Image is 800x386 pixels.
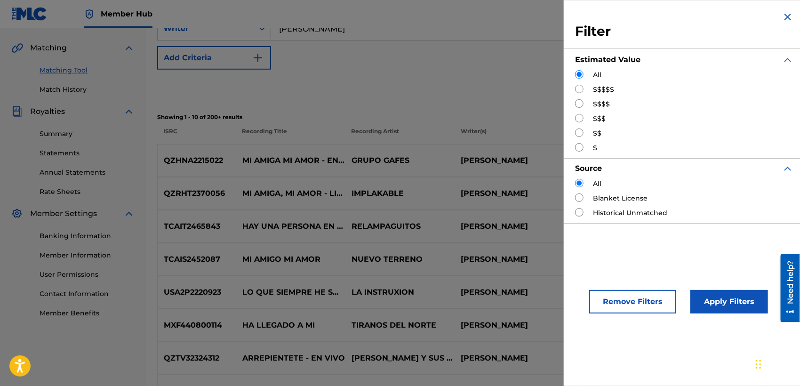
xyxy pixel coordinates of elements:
p: QZRHT2370056 [158,188,236,199]
label: $$$$$ [593,85,614,95]
p: Writer(s) [454,127,563,144]
img: expand [782,54,793,65]
img: 9d2ae6d4665cec9f34b9.svg [252,52,264,64]
p: TCAIT2465843 [158,221,236,232]
p: GRUPO GAFES [345,155,454,166]
button: Add Criteria [157,46,271,70]
a: Rate Sheets [40,187,135,197]
p: [PERSON_NAME] Y SUS ALEGRES [345,353,454,364]
img: Top Rightsholder [84,8,95,20]
div: Widget de chat [753,341,800,386]
img: expand [782,163,793,174]
p: USA2P2220923 [158,287,236,298]
p: [PERSON_NAME] [455,155,564,166]
p: Recording Title [236,127,345,144]
a: Contact Information [40,289,135,299]
iframe: Resource Center [774,254,800,322]
p: [PERSON_NAME] [455,254,564,265]
div: Arrastrar [756,350,761,378]
label: $$ [593,129,601,138]
span: Matching [30,42,67,54]
p: TIRANOS DEL NORTE [345,320,454,331]
a: Banking Information [40,231,135,241]
p: MI AMIGA MI AMOR - EN VIVO [236,155,345,166]
a: Summary [40,129,135,139]
img: Matching [11,42,23,54]
p: QZTV32324312 [158,353,236,364]
p: MI AMIGA, MI AMOR - LIVE [236,188,345,199]
a: Member Information [40,250,135,260]
p: RELAMPAGUITOS [345,221,454,232]
label: Historical Unmatched [593,208,667,218]
iframe: Chat Widget [753,341,800,386]
div: Writer [163,23,248,34]
p: MI AMIGO MI AMOR [236,254,345,265]
img: expand [123,42,135,54]
label: $ [593,143,597,153]
p: NUEVO TERRENO [345,254,454,265]
p: HAY UNA PERSONA EN ESTE MUNDO (EN VIVO) [FEAT. TIRANOS DEL NORTE] [236,221,345,232]
div: Need help? [10,7,23,50]
p: Recording Artist [345,127,454,144]
img: Royalties [11,106,23,117]
p: QZHNA2215022 [158,155,236,166]
p: TCAIS2452087 [158,254,236,265]
p: ISRC [157,127,236,144]
h3: Filter [575,23,793,40]
img: MLC Logo [11,7,48,21]
img: expand [123,106,135,117]
button: Apply Filters [690,290,768,314]
strong: Source [575,164,602,173]
p: LO QUE SIEMPRE HE SOÑADO [236,287,345,298]
p: [PERSON_NAME] [455,320,564,331]
span: Royalties [30,106,65,117]
p: [PERSON_NAME] [455,188,564,199]
span: Member Hub [101,8,152,19]
img: expand [123,208,135,219]
a: Match History [40,85,135,95]
label: All [593,179,601,189]
a: Member Benefits [40,308,135,318]
p: [PERSON_NAME] [455,221,564,232]
p: [PERSON_NAME] [455,287,564,298]
a: Matching Tool [40,65,135,75]
button: Remove Filters [589,290,676,314]
span: Member Settings [30,208,97,219]
label: Blanket License [593,193,648,203]
p: ARREPIENTETE - EN VIVO [236,353,345,364]
p: Showing 1 - 10 of 200+ results [157,113,789,121]
p: LA INSTRUXION [345,287,454,298]
p: MXF440800114 [158,320,236,331]
label: All [593,70,601,80]
p: HA LLEGADO A MI [236,320,345,331]
a: Statements [40,148,135,158]
label: $$$ [593,114,606,124]
a: Annual Statements [40,168,135,177]
a: User Permissions [40,270,135,280]
img: Member Settings [11,208,23,219]
img: close [782,11,793,23]
strong: Estimated Value [575,55,640,64]
p: [PERSON_NAME] [455,353,564,364]
label: $$$$ [593,99,610,109]
p: IMPLAKABLE [345,188,454,199]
